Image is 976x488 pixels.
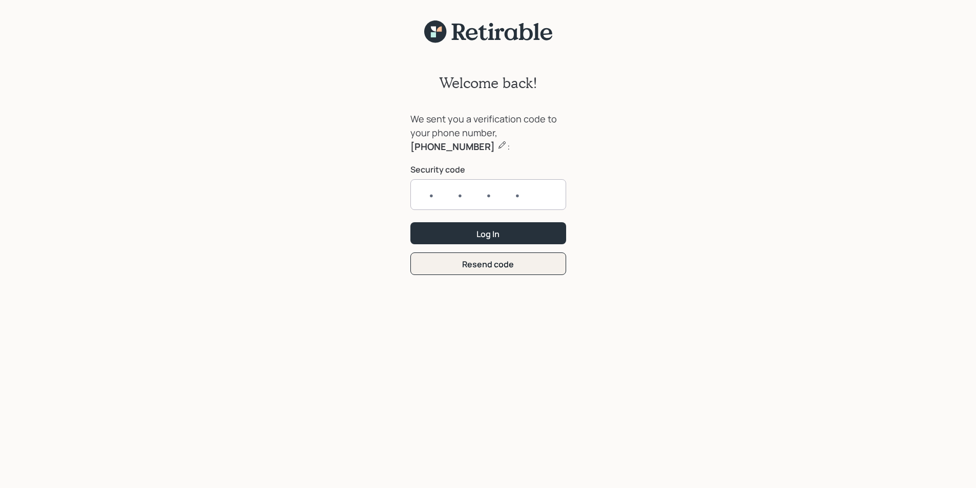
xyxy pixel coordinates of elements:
input: •••• [410,179,566,210]
button: Log In [410,222,566,244]
div: We sent you a verification code to your phone number, : [410,112,566,154]
div: Log In [476,228,500,240]
div: Resend code [462,259,514,270]
label: Security code [410,164,566,175]
b: [PHONE_NUMBER] [410,140,495,153]
h2: Welcome back! [439,74,537,92]
button: Resend code [410,252,566,274]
